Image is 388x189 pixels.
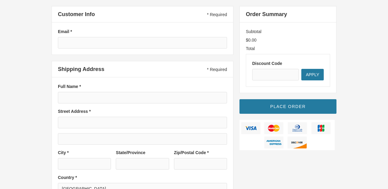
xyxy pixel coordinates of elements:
[239,99,336,114] a: Place Order
[246,29,261,35] div: Subtotal
[246,46,255,52] div: Total
[116,150,169,156] label: State/Province
[58,174,227,181] label: Country *
[58,150,111,156] label: City *
[58,11,95,18] h4: Customer Info
[239,120,335,150] img: payments gateway
[58,108,227,114] label: Street Address *
[174,150,227,156] label: Zip/Postal Code *
[301,69,324,80] button: Apply Discount
[207,12,227,18] div: * Required
[246,37,256,43] div: $0.00
[58,29,227,35] label: Email *
[252,60,324,66] label: Discount Code
[207,66,227,73] div: * Required
[58,66,104,73] h4: Shipping Address
[246,11,287,18] h4: Order Summary
[58,83,227,89] label: Full Name *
